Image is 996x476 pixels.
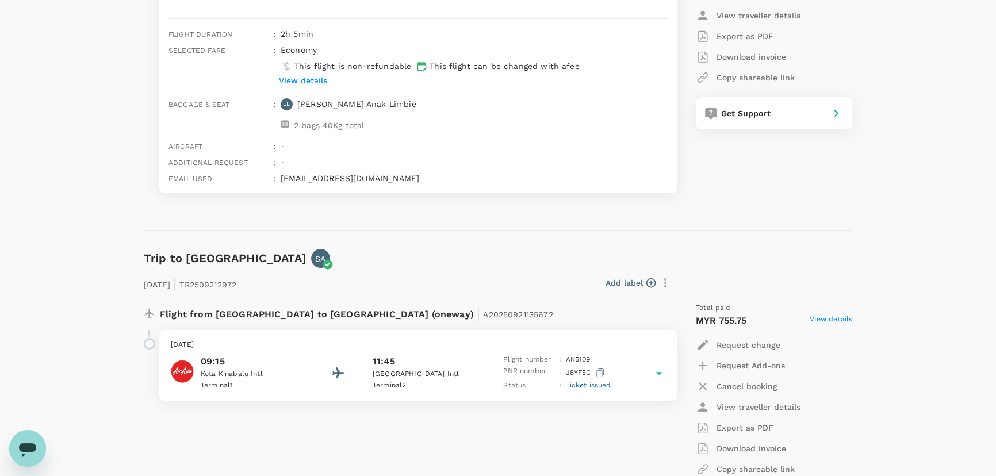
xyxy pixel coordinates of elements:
[566,381,611,389] span: Ticket issued
[279,75,327,86] p: View details
[294,60,411,72] p: This flight is non-refundable
[168,47,225,55] span: Selected fare
[696,438,786,459] button: Download invoice
[168,30,232,39] span: Flight duration
[373,355,395,368] p: 11:45
[810,314,852,328] span: View details
[696,376,777,397] button: Cancel booking
[483,310,553,319] span: A20250921135672
[269,24,276,40] div: :
[160,302,553,323] p: Flight from [GEOGRAPHIC_DATA] to [GEOGRAPHIC_DATA] (oneway)
[717,51,786,63] p: Download invoice
[168,143,202,151] span: Aircraft
[696,67,795,88] button: Copy shareable link
[171,360,194,383] img: AirAsia
[696,397,800,417] button: View traveller details
[173,276,177,292] span: |
[696,47,786,67] button: Download invoice
[276,72,330,89] button: View details
[558,380,561,391] p: :
[281,172,668,184] p: [EMAIL_ADDRESS][DOMAIN_NAME]
[566,354,591,366] p: AK 5109
[503,354,554,366] p: Flight number
[294,120,365,131] p: 2 bags 40Kg total
[315,253,325,264] p: SA
[201,380,304,391] p: Terminal 1
[477,306,480,322] span: |
[269,40,276,94] div: :
[276,136,668,152] div: -
[201,355,304,368] p: 09:15
[269,136,276,152] div: :
[269,168,276,184] div: :
[168,101,229,109] span: Baggage & seat
[606,277,656,289] button: Add label
[430,60,579,72] p: This flight can be changed with a
[717,72,795,83] p: Copy shareable link
[696,314,747,328] p: MYR 755.75
[269,94,276,136] div: :
[9,430,46,467] iframe: Button to launch messaging window
[717,381,777,392] p: Cancel booking
[269,152,276,168] div: :
[503,366,554,380] p: PNR number
[171,339,666,351] p: [DATE]
[696,335,780,355] button: Request change
[717,339,780,351] p: Request change
[373,368,476,380] p: [GEOGRAPHIC_DATA] Intl
[721,109,771,118] span: Get Support
[696,355,785,376] button: Request Add-ons
[696,417,773,438] button: Export as PDF
[144,272,236,293] p: [DATE] TR2509212972
[281,120,289,128] img: baggage-icon
[717,30,773,42] p: Export as PDF
[281,28,668,40] p: 2h 5min
[558,354,561,366] p: :
[503,380,554,391] p: Status
[696,302,731,314] span: Total paid
[717,360,785,371] p: Request Add-ons
[566,62,579,71] span: fee
[168,159,248,167] span: Additional request
[717,401,800,413] p: View traveller details
[297,98,416,110] p: [PERSON_NAME] Anak Limbie
[566,366,607,380] p: J8YF5C
[717,10,800,21] p: View traveller details
[201,368,304,380] p: Kota Kinabalu Intl
[276,152,668,168] div: -
[281,44,317,56] p: economy
[283,100,290,108] p: LL
[717,463,795,475] p: Copy shareable link
[717,422,773,433] p: Export as PDF
[696,5,800,26] button: View traveller details
[696,26,773,47] button: Export as PDF
[558,366,561,380] p: :
[717,443,786,454] p: Download invoice
[168,175,213,183] span: Email used
[144,249,307,267] h6: Trip to [GEOGRAPHIC_DATA]
[373,380,476,391] p: Terminal 2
